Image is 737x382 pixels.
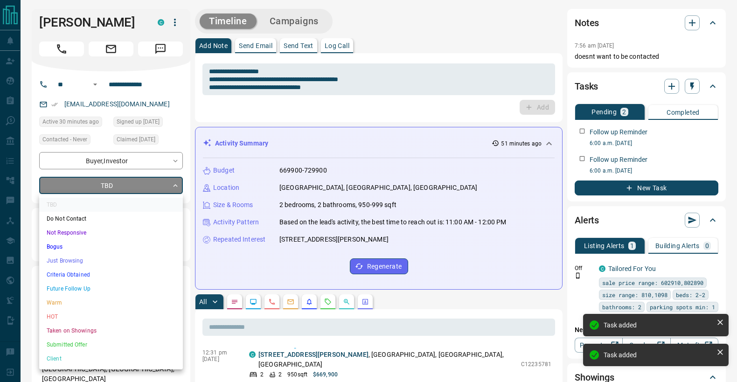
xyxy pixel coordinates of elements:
[39,268,183,282] li: Criteria Obtained
[39,282,183,296] li: Future Follow Up
[39,240,183,254] li: Bogus
[39,254,183,268] li: Just Browsing
[39,324,183,338] li: Taken on Showings
[604,321,713,329] div: Task added
[39,296,183,310] li: Warm
[39,310,183,324] li: HOT
[39,212,183,226] li: Do Not Contact
[39,352,183,366] li: Client
[39,226,183,240] li: Not Responsive
[604,351,713,359] div: Task added
[39,338,183,352] li: Submitted Offer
